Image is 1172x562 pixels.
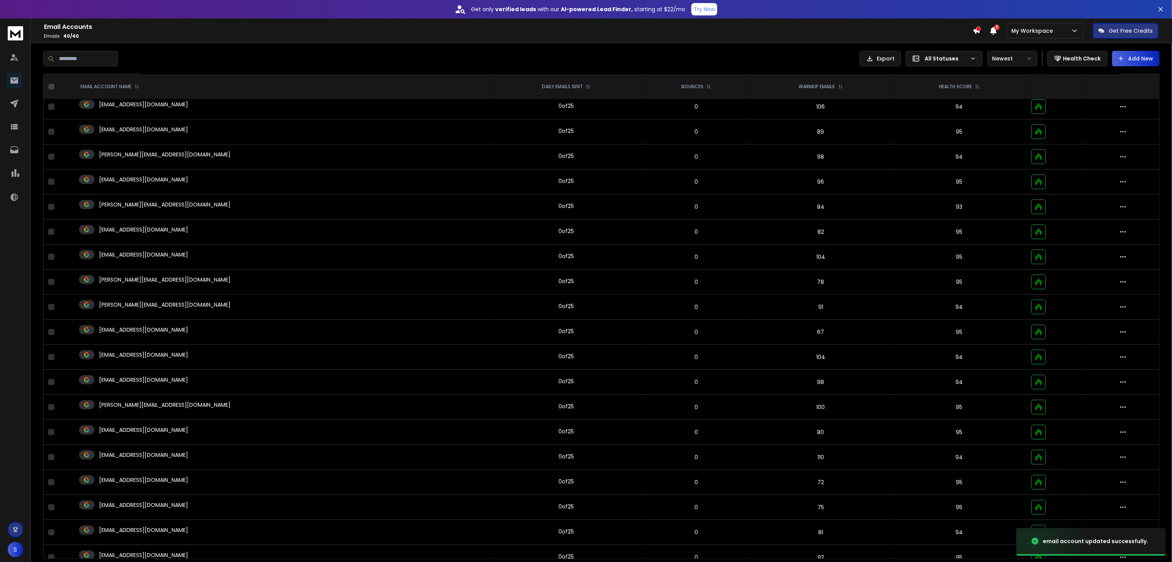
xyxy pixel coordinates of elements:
[892,420,1026,445] td: 95
[892,195,1026,220] td: 93
[750,420,892,445] td: 80
[648,503,745,511] p: 0
[558,428,574,435] div: 0 of 25
[558,227,574,235] div: 0 of 25
[925,55,967,62] p: All Statuses
[99,226,188,233] p: [EMAIL_ADDRESS][DOMAIN_NAME]
[892,345,1026,370] td: 94
[648,478,745,486] p: 0
[750,520,892,545] td: 81
[558,553,574,560] div: 0 of 25
[892,370,1026,395] td: 94
[1109,27,1153,35] p: Get Free Credits
[994,25,1000,30] span: 7
[750,320,892,345] td: 67
[99,176,188,183] p: [EMAIL_ADDRESS][DOMAIN_NAME]
[648,378,745,386] p: 0
[558,503,574,510] div: 0 of 25
[892,470,1026,495] td: 95
[892,270,1026,295] td: 95
[892,94,1026,119] td: 94
[8,542,23,557] button: S
[648,103,745,111] p: 0
[648,203,745,211] p: 0
[99,276,230,284] p: [PERSON_NAME][EMAIL_ADDRESS][DOMAIN_NAME]
[648,528,745,536] p: 0
[892,245,1026,270] td: 95
[648,428,745,436] p: 0
[1112,51,1160,66] button: Add New
[542,84,583,90] p: DAILY EMAILS SENT
[892,445,1026,470] td: 94
[681,84,703,90] p: BOUNCES
[99,451,188,459] p: [EMAIL_ADDRESS][DOMAIN_NAME]
[8,26,23,40] img: logo
[859,51,901,66] button: Export
[471,5,685,13] p: Get only with our starting at $22/mo
[892,144,1026,169] td: 94
[558,478,574,485] div: 0 of 25
[750,295,892,320] td: 91
[99,351,188,359] p: [EMAIL_ADDRESS][DOMAIN_NAME]
[750,245,892,270] td: 104
[892,320,1026,345] td: 95
[648,278,745,286] p: 0
[558,528,574,535] div: 0 of 25
[558,202,574,210] div: 0 of 25
[558,403,574,410] div: 0 of 25
[99,501,188,509] p: [EMAIL_ADDRESS][DOMAIN_NAME]
[99,101,188,108] p: [EMAIL_ADDRESS][DOMAIN_NAME]
[648,328,745,336] p: 0
[99,151,230,158] p: [PERSON_NAME][EMAIL_ADDRESS][DOMAIN_NAME]
[99,201,230,208] p: [PERSON_NAME][EMAIL_ADDRESS][DOMAIN_NAME]
[99,301,230,309] p: [PERSON_NAME][EMAIL_ADDRESS][DOMAIN_NAME]
[694,5,715,13] p: Try Now
[81,84,139,90] div: EMAIL ACCOUNT NAME
[558,352,574,360] div: 0 of 25
[648,153,745,161] p: 0
[1043,537,1148,545] div: email account updated successfully.
[558,453,574,460] div: 0 of 25
[939,84,972,90] p: HEALTH SCORE
[99,126,188,133] p: [EMAIL_ADDRESS][DOMAIN_NAME]
[892,495,1026,520] td: 95
[99,426,188,434] p: [EMAIL_ADDRESS][DOMAIN_NAME]
[558,302,574,310] div: 0 of 25
[892,169,1026,195] td: 95
[44,33,973,39] p: Emails :
[892,395,1026,420] td: 95
[99,251,188,258] p: [EMAIL_ADDRESS][DOMAIN_NAME]
[648,554,745,561] p: 0
[750,345,892,370] td: 104
[892,119,1026,144] td: 95
[648,128,745,136] p: 0
[558,102,574,110] div: 0 of 25
[648,303,745,311] p: 0
[63,33,79,39] span: 40 / 40
[99,326,188,334] p: [EMAIL_ADDRESS][DOMAIN_NAME]
[558,152,574,160] div: 0 of 25
[892,295,1026,320] td: 94
[648,178,745,186] p: 0
[750,169,892,195] td: 96
[44,22,973,32] h1: Email Accounts
[558,177,574,185] div: 0 of 25
[99,401,230,409] p: [PERSON_NAME][EMAIL_ADDRESS][DOMAIN_NAME]
[750,220,892,245] td: 82
[648,353,745,361] p: 0
[750,470,892,495] td: 72
[495,5,536,13] strong: verified leads
[99,376,188,384] p: [EMAIL_ADDRESS][DOMAIN_NAME]
[99,526,188,534] p: [EMAIL_ADDRESS][DOMAIN_NAME]
[558,377,574,385] div: 0 of 25
[750,495,892,520] td: 75
[558,277,574,285] div: 0 of 25
[99,551,188,559] p: [EMAIL_ADDRESS][DOMAIN_NAME]
[750,94,892,119] td: 106
[750,119,892,144] td: 89
[648,253,745,261] p: 0
[558,127,574,135] div: 0 of 25
[1012,27,1056,35] p: My Workspace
